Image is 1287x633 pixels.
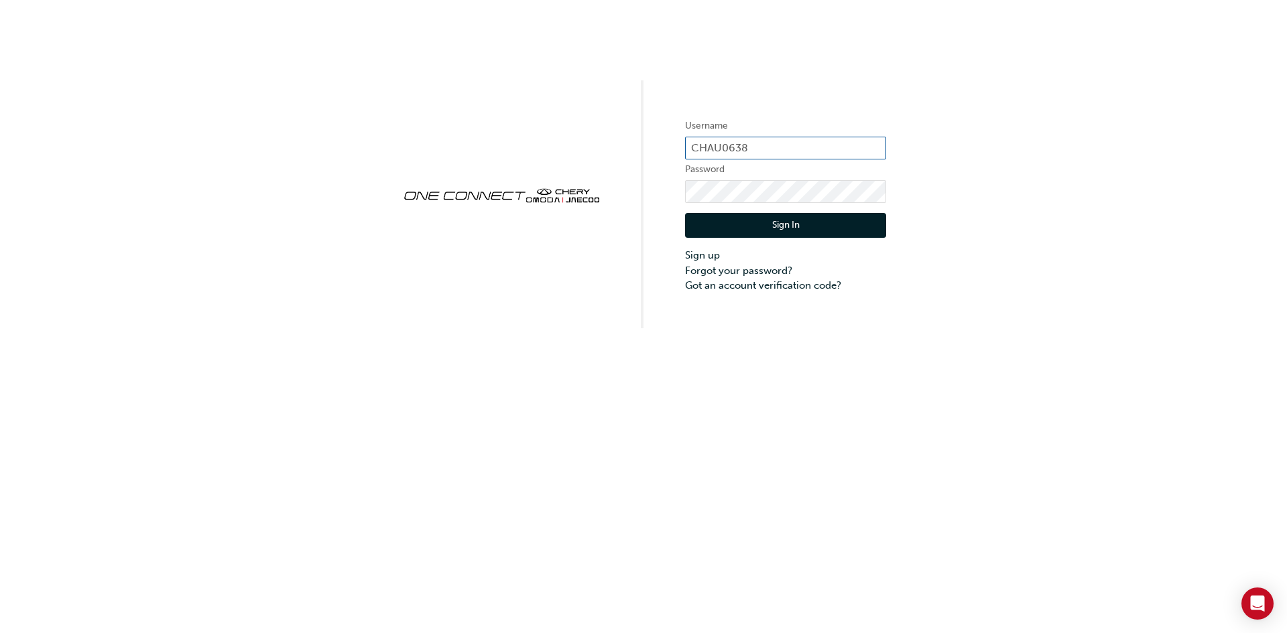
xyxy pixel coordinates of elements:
a: Got an account verification code? [685,278,886,293]
input: Username [685,137,886,159]
label: Password [685,161,886,178]
a: Forgot your password? [685,263,886,279]
label: Username [685,118,886,134]
div: Open Intercom Messenger [1241,587,1274,620]
img: oneconnect [401,177,602,212]
a: Sign up [685,248,886,263]
button: Sign In [685,213,886,238]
